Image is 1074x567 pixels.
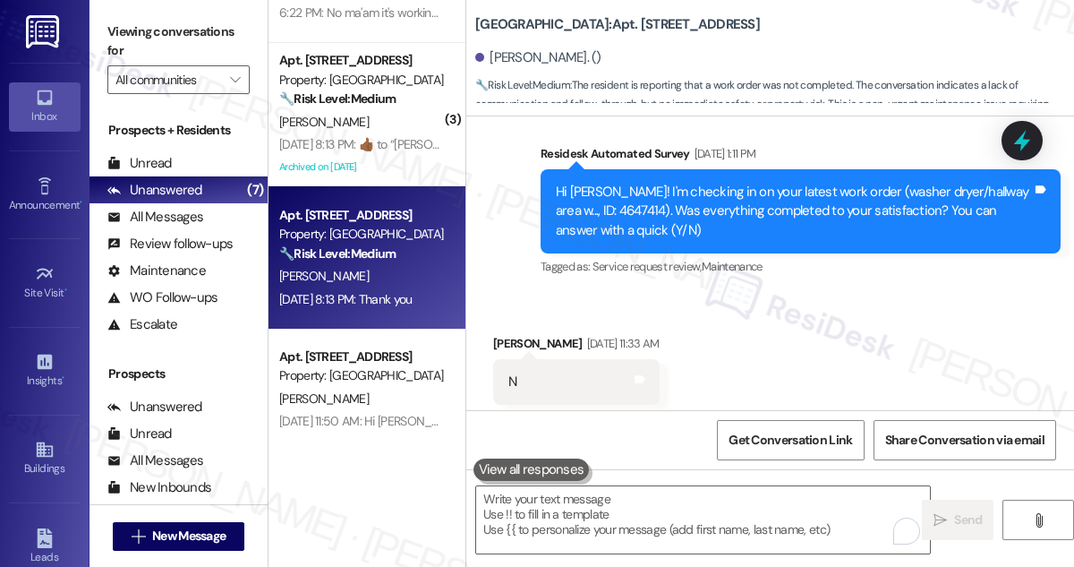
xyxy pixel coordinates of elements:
[230,73,240,87] i: 
[80,196,82,209] span: •
[107,398,202,417] div: Unanswered
[107,154,172,173] div: Unread
[107,208,203,227] div: All Messages
[279,71,445,90] div: Property: [GEOGRAPHIC_DATA]
[493,405,660,431] div: Tagged as:
[89,121,268,140] div: Prospects + Residents
[279,391,369,407] span: [PERSON_NAME]
[279,51,445,70] div: Apt. [STREET_ADDRESS]
[62,372,64,384] span: •
[279,291,413,307] div: [DATE] 8:13 PM: Thank you
[475,15,760,34] b: [GEOGRAPHIC_DATA]: Apt. [STREET_ADDRESS]
[279,225,445,244] div: Property: [GEOGRAPHIC_DATA]
[729,431,852,450] span: Get Conversation Link
[107,181,202,200] div: Unanswered
[493,334,660,359] div: [PERSON_NAME]
[107,315,177,334] div: Escalate
[717,420,864,460] button: Get Conversation Link
[9,82,81,131] a: Inbox
[954,511,982,529] span: Send
[26,15,63,48] img: ResiDesk Logo
[1032,513,1045,528] i: 
[583,334,660,353] div: [DATE] 11:33 AM
[933,513,947,528] i: 
[541,144,1061,169] div: Residesk Automated Survey
[107,425,172,443] div: Unread
[476,486,930,554] textarea: To enrich screen reader interactions, please activate Accessibility in Grammarly extension settings
[279,245,396,262] strong: 🔧 Risk Level: Medium
[107,262,206,280] div: Maintenance
[279,268,369,284] span: [PERSON_NAME]
[277,156,447,178] div: Archived on [DATE]
[541,253,1061,279] div: Tagged as:
[690,144,756,163] div: [DATE] 1:11 PM
[115,65,221,94] input: All communities
[874,420,1056,460] button: Share Conversation via email
[702,259,763,274] span: Maintenance
[592,259,702,274] span: Service request review ,
[556,183,1032,240] div: Hi [PERSON_NAME]! I'm checking in on your latest work order (washer dryer/hallway area w..., ID: ...
[279,136,963,152] div: [DATE] 8:13 PM: ​👍🏾​ to “ [PERSON_NAME] ([GEOGRAPHIC_DATA]): Hi [PERSON_NAME]! You're very welcom...
[508,373,516,391] div: N
[107,478,211,497] div: New Inbounds
[64,284,67,296] span: •
[545,410,635,425] span: Negative response
[89,365,268,383] div: Prospects
[152,527,226,546] span: New Message
[475,48,601,67] div: [PERSON_NAME]. ()
[885,431,1044,450] span: Share Conversation via email
[107,235,233,253] div: Review follow-ups
[279,114,369,130] span: [PERSON_NAME]
[107,451,203,470] div: All Messages
[132,529,145,544] i: 
[243,176,268,204] div: (7)
[9,347,81,395] a: Insights •
[475,76,1074,133] span: : The resident is reporting that a work order was not completed. The conversation indicates a lac...
[107,288,217,307] div: WO Follow-ups
[9,259,81,307] a: Site Visit •
[107,18,250,65] label: Viewing conversations for
[279,90,396,107] strong: 🔧 Risk Level: Medium
[9,434,81,483] a: Buildings
[279,348,445,366] div: Apt. [STREET_ADDRESS]
[922,500,993,540] button: Send
[475,78,570,92] strong: 🔧 Risk Level: Medium
[279,4,747,21] div: 6:22 PM: No ma'am it's working just fine I thank you for doing a great job and getting it fixed
[279,366,445,385] div: Property: [GEOGRAPHIC_DATA]
[113,522,245,551] button: New Message
[277,434,447,456] div: Archived on [DATE]
[279,206,445,225] div: Apt. [STREET_ADDRESS]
